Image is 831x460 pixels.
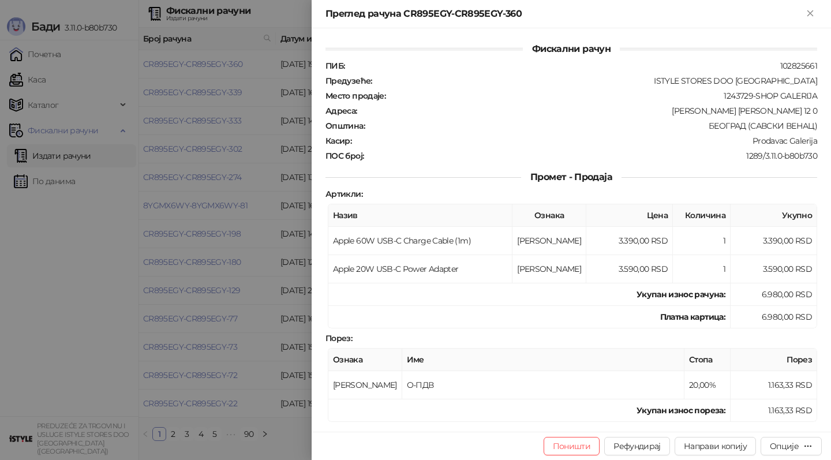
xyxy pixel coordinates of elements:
strong: Општина : [325,121,365,131]
div: Prodavac Galerija [353,136,818,146]
span: Фискални рачун [523,43,620,54]
strong: Адреса : [325,106,357,116]
strong: Предузеће : [325,76,372,86]
div: Преглед рачуна CR895EGY-CR895EGY-360 [325,7,803,21]
div: ISTYLE STORES DOO [GEOGRAPHIC_DATA] [373,76,818,86]
span: Направи копију [684,441,747,451]
div: [DATE] 19:50:41 [375,431,818,442]
td: Apple 60W USB-C Charge Cable (1m) [328,227,512,255]
td: 20,00% [684,371,731,399]
td: 1 [673,227,731,255]
td: 3.390,00 RSD [731,227,817,255]
td: [PERSON_NAME] [328,371,402,399]
div: [PERSON_NAME] [PERSON_NAME] 12 0 [358,106,818,116]
strong: Укупан износ пореза: [637,405,725,416]
button: Опције [761,437,822,455]
button: Close [803,7,817,21]
div: 102825661 [346,61,818,71]
td: 3.390,00 RSD [586,227,673,255]
th: Име [402,349,684,371]
td: О-ПДВ [402,371,684,399]
th: Порез [731,349,817,371]
strong: Платна картица : [660,312,725,322]
div: Опције [770,441,799,451]
strong: Артикли : [325,189,362,199]
td: 6.980,00 RSD [731,306,817,328]
strong: Место продаје : [325,91,385,101]
th: Стопа [684,349,731,371]
td: 1 [673,255,731,283]
strong: Порез : [325,333,352,343]
td: Apple 20W USB-C Power Adapter [328,255,512,283]
td: 3.590,00 RSD [586,255,673,283]
div: БЕОГРАД (САВСКИ ВЕНАЦ) [366,121,818,131]
button: Направи копију [675,437,756,455]
strong: ПИБ : [325,61,345,71]
td: 1.163,33 RSD [731,371,817,399]
div: 1243729-SHOP GALERIJA [387,91,818,101]
td: 6.980,00 RSD [731,283,817,306]
strong: Касир : [325,136,351,146]
strong: Укупан износ рачуна : [637,289,725,300]
td: 1.163,33 RSD [731,399,817,422]
td: 3.590,00 RSD [731,255,817,283]
strong: ПФР време : [325,431,373,442]
span: Промет - Продаја [521,171,622,182]
div: 1289/3.11.0-b80b730 [365,151,818,161]
td: [PERSON_NAME] [512,227,586,255]
th: Укупно [731,204,817,227]
th: Цена [586,204,673,227]
button: Рефундирај [604,437,670,455]
th: Ознака [512,204,586,227]
button: Поништи [544,437,600,455]
th: Ознака [328,349,402,371]
strong: ПОС број : [325,151,364,161]
th: Назив [328,204,512,227]
td: [PERSON_NAME] [512,255,586,283]
th: Количина [673,204,731,227]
